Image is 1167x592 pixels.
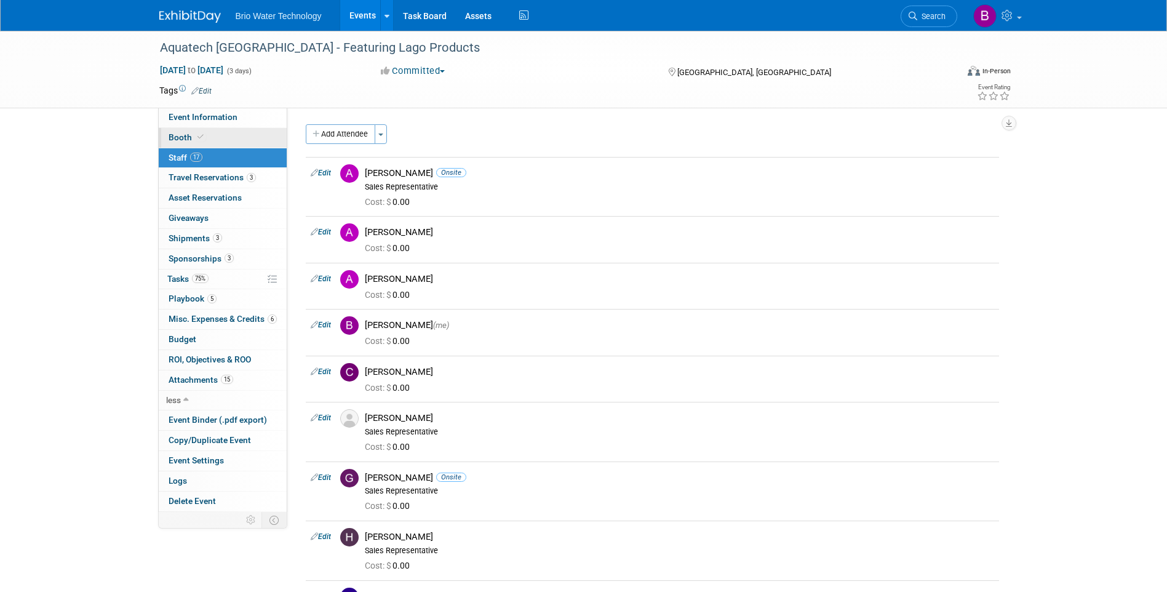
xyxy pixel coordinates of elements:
span: [DATE] [DATE] [159,65,224,76]
span: to [186,65,197,75]
a: Logs [159,471,287,491]
a: Staff17 [159,148,287,168]
button: Add Attendee [306,124,375,144]
div: In-Person [982,66,1011,76]
a: Misc. Expenses & Credits6 [159,310,287,329]
span: Asset Reservations [169,193,242,202]
div: [PERSON_NAME] [365,273,994,285]
img: H.jpg [340,528,359,546]
a: Attachments15 [159,370,287,390]
span: 75% [192,274,209,283]
div: Event Format [885,64,1011,82]
i: Booth reservation complete [197,134,204,140]
a: Edit [311,274,331,283]
div: Sales Representative [365,486,994,496]
a: Edit [311,473,331,482]
div: [PERSON_NAME] [365,167,994,179]
img: Brandye Gahagan [973,4,997,28]
span: 0.00 [365,501,415,511]
a: Search [901,6,957,27]
img: A.jpg [340,223,359,242]
a: Giveaways [159,209,287,228]
span: Cost: $ [365,290,392,300]
td: Personalize Event Tab Strip [241,512,262,528]
div: [PERSON_NAME] [365,531,994,543]
a: Edit [311,321,331,329]
span: Staff [169,153,202,162]
img: G.jpg [340,469,359,487]
a: Budget [159,330,287,350]
span: Cost: $ [365,336,392,346]
span: Onsite [436,168,466,177]
div: [PERSON_NAME] [365,472,994,484]
span: Cost: $ [365,383,392,393]
a: Edit [311,169,331,177]
span: Cost: $ [365,197,392,207]
span: 0.00 [365,197,415,207]
span: Logs [169,476,187,486]
span: 0.00 [365,290,415,300]
span: [GEOGRAPHIC_DATA], [GEOGRAPHIC_DATA] [677,68,831,77]
span: Tasks [167,274,209,284]
a: ROI, Objectives & ROO [159,350,287,370]
span: Attachments [169,375,233,385]
span: Brio Water Technology [236,11,322,21]
img: Format-Inperson.png [968,66,980,76]
span: 6 [268,314,277,324]
div: Aquatech [GEOGRAPHIC_DATA] - Featuring Lago Products [156,37,939,59]
span: Booth [169,132,206,142]
span: 0.00 [365,442,415,452]
div: [PERSON_NAME] [365,412,994,424]
span: Sponsorships [169,254,234,263]
a: Travel Reservations3 [159,168,287,188]
a: Copy/Duplicate Event [159,431,287,450]
span: Copy/Duplicate Event [169,435,251,445]
a: Booth [159,128,287,148]
a: Edit [311,414,331,422]
img: B.jpg [340,316,359,335]
a: Event Information [159,108,287,127]
span: Search [917,12,946,21]
img: Associate-Profile-5.png [340,409,359,428]
div: Event Rating [977,84,1010,90]
td: Tags [159,84,212,97]
span: Cost: $ [365,442,392,452]
span: 17 [190,153,202,162]
a: Event Binder (.pdf export) [159,410,287,430]
span: (3 days) [226,67,252,75]
button: Committed [376,65,450,78]
span: Travel Reservations [169,172,256,182]
a: Delete Event [159,492,287,511]
span: Event Binder (.pdf export) [169,415,267,425]
span: ROI, Objectives & ROO [169,354,251,364]
a: Edit [311,367,331,376]
div: Sales Representative [365,546,994,556]
a: Shipments3 [159,229,287,249]
img: C.jpg [340,363,359,382]
a: Sponsorships3 [159,249,287,269]
a: Playbook5 [159,289,287,309]
span: Misc. Expenses & Credits [169,314,277,324]
span: Event Settings [169,455,224,465]
div: [PERSON_NAME] [365,319,994,331]
span: 0.00 [365,336,415,346]
span: 5 [207,294,217,303]
span: (me) [433,321,449,330]
img: A.jpg [340,164,359,183]
img: A.jpg [340,270,359,289]
span: Event Information [169,112,237,122]
span: Budget [169,334,196,344]
img: ExhibitDay [159,10,221,23]
a: Event Settings [159,451,287,471]
span: Cost: $ [365,561,392,570]
td: Toggle Event Tabs [261,512,287,528]
span: Onsite [436,473,466,482]
span: 3 [247,173,256,182]
span: 0.00 [365,561,415,570]
a: less [159,391,287,410]
a: Edit [191,87,212,95]
span: Cost: $ [365,501,392,511]
span: Cost: $ [365,243,392,253]
span: Giveaways [169,213,209,223]
span: Playbook [169,294,217,303]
